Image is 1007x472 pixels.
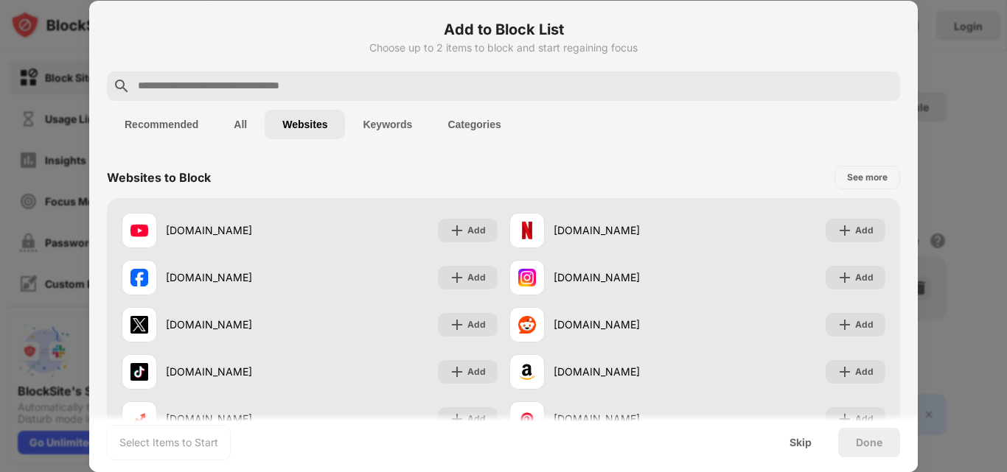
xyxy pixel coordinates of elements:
div: Add [855,364,874,379]
div: Add [855,223,874,238]
button: Recommended [107,110,216,139]
div: [DOMAIN_NAME] [166,364,310,379]
div: Add [467,270,486,285]
img: search.svg [113,77,130,95]
img: favicons [130,363,148,381]
div: [DOMAIN_NAME] [554,364,697,379]
img: favicons [130,222,148,239]
div: Add [467,317,486,332]
button: Keywords [345,110,430,139]
div: [DOMAIN_NAME] [166,270,310,285]
div: [DOMAIN_NAME] [166,411,310,426]
img: favicons [130,410,148,428]
img: favicons [518,363,536,381]
div: Done [856,437,882,448]
img: favicons [130,316,148,334]
div: Select Items to Start [119,435,218,450]
img: favicons [130,269,148,286]
h6: Add to Block List [107,18,900,40]
div: Add [855,317,874,332]
div: [DOMAIN_NAME] [554,317,697,332]
div: [DOMAIN_NAME] [554,411,697,426]
img: favicons [518,269,536,286]
div: Websites to Block [107,170,211,185]
img: favicons [518,410,536,428]
img: favicons [518,222,536,239]
div: [DOMAIN_NAME] [554,270,697,285]
div: [DOMAIN_NAME] [166,317,310,332]
div: Add [467,364,486,379]
div: [DOMAIN_NAME] [166,222,310,238]
div: [DOMAIN_NAME] [554,222,697,238]
div: Skip [790,437,812,448]
div: Choose up to 2 items to block and start regaining focus [107,42,900,54]
div: Add [467,223,486,238]
button: Websites [265,110,345,139]
button: Categories [430,110,518,139]
div: See more [847,170,888,185]
div: Add [467,412,486,426]
button: All [216,110,265,139]
img: favicons [518,316,536,334]
div: Add [855,270,874,285]
div: Add [855,412,874,426]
